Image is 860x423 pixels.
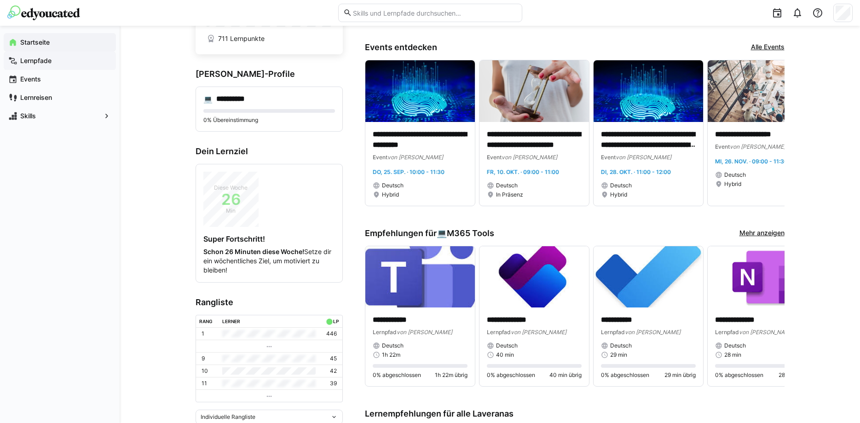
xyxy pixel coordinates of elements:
[203,247,335,275] p: Setze dir ein wöchentliches Ziel, um motiviert zu bleiben!
[610,182,632,189] span: Deutsch
[751,42,785,52] a: Alle Events
[479,60,589,122] img: image
[779,371,810,379] span: 28 min übrig
[715,143,730,150] span: Event
[708,246,817,308] img: image
[196,297,343,307] h3: Rangliste
[715,158,788,165] span: Mi, 26. Nov. · 09:00 - 11:30
[373,371,421,379] span: 0% abgeschlossen
[202,380,207,387] p: 11
[496,191,523,198] span: In Präsenz
[601,329,625,336] span: Lernpfad
[365,42,437,52] h3: Events entdecken
[730,143,785,150] span: von [PERSON_NAME]
[496,351,514,359] span: 40 min
[739,228,785,238] a: Mehr anzeigen
[664,371,696,379] span: 29 min übrig
[487,154,502,161] span: Event
[447,228,494,238] span: M365 Tools
[365,228,494,238] h3: Empfehlungen für
[479,246,589,308] img: image
[330,380,337,387] p: 39
[196,146,343,156] h3: Dein Lernziel
[549,371,582,379] span: 40 min übrig
[496,342,518,349] span: Deutsch
[487,329,511,336] span: Lernpfad
[218,34,265,43] span: 711 Lernpunkte
[330,367,337,375] p: 42
[724,171,746,179] span: Deutsch
[594,246,703,308] img: image
[330,355,337,362] p: 45
[601,154,616,161] span: Event
[487,168,559,175] span: Fr, 10. Okt. · 09:00 - 11:00
[387,154,443,161] span: von [PERSON_NAME]
[610,351,627,359] span: 29 min
[333,319,339,324] div: LP
[382,342,404,349] span: Deutsch
[708,60,817,122] img: image
[373,329,397,336] span: Lernpfad
[610,342,632,349] span: Deutsch
[724,342,746,349] span: Deutsch
[715,371,763,379] span: 0% abgeschlossen
[373,154,387,161] span: Event
[196,69,343,79] h3: [PERSON_NAME]-Profile
[397,329,452,336] span: von [PERSON_NAME]
[487,371,535,379] span: 0% abgeschlossen
[326,330,337,337] p: 446
[199,319,213,324] div: Rang
[373,168,444,175] span: Do, 25. Sep. · 10:00 - 11:30
[625,329,681,336] span: von [PERSON_NAME]
[222,319,240,324] div: Lerner
[203,116,335,124] p: 0% Übereinstimmung
[724,180,741,188] span: Hybrid
[610,191,627,198] span: Hybrid
[616,154,671,161] span: von [PERSON_NAME]
[437,228,494,238] div: 💻️
[435,371,468,379] span: 1h 22m übrig
[201,413,255,421] span: Individuelle Rangliste
[365,409,785,419] h3: Lernempfehlungen für alle Laveranas
[382,191,399,198] span: Hybrid
[382,182,404,189] span: Deutsch
[202,367,208,375] p: 10
[739,329,795,336] span: von [PERSON_NAME]
[724,351,741,359] span: 28 min
[496,182,518,189] span: Deutsch
[594,60,703,122] img: image
[601,371,649,379] span: 0% abgeschlossen
[502,154,557,161] span: von [PERSON_NAME]
[601,168,671,175] span: Di, 28. Okt. · 11:00 - 12:00
[203,234,335,243] h4: Super Fortschritt!
[511,329,566,336] span: von [PERSON_NAME]
[382,351,400,359] span: 1h 22m
[202,330,204,337] p: 1
[365,60,475,122] img: image
[352,9,517,17] input: Skills und Lernpfade durchsuchen…
[202,355,205,362] p: 9
[203,94,213,104] div: 💻️
[365,246,475,308] img: image
[203,248,304,255] strong: Schon 26 Minuten diese Woche!
[715,329,739,336] span: Lernpfad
